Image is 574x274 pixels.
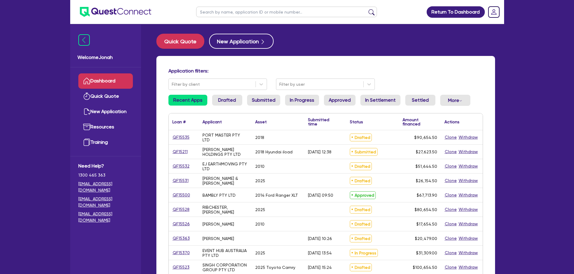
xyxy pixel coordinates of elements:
div: 2025 [255,207,265,212]
button: Withdraw [458,264,478,271]
a: QF15363 [172,235,190,242]
a: QF15500 [172,192,190,199]
button: Withdraw [458,134,478,141]
span: $20,479.00 [415,236,437,241]
div: 2025 Toyota Camry [255,265,295,270]
span: Submitted [350,148,378,156]
div: BAMBLY PTY LTD [202,193,236,198]
span: Drafted [350,263,372,271]
div: SINGH CORPORATION GROUP PTY LTD [202,263,248,272]
span: $51,644.50 [416,164,437,169]
a: Drafted [212,95,242,106]
div: Applicant [202,120,222,124]
div: Actions [444,120,460,124]
img: resources [83,123,90,131]
a: QF15535 [172,134,190,141]
div: Asset [255,120,267,124]
button: New Application [209,34,274,49]
a: Return To Dashboard [427,6,485,18]
a: Dashboard [78,73,133,89]
a: QF15526 [172,220,190,227]
span: $17,654.50 [416,222,437,226]
span: 1300 465 363 [78,172,133,178]
button: Clone [444,206,457,213]
a: QF15531 [172,177,189,184]
div: EVENT HUB AUSTRALIA PTY LTD [202,248,248,258]
span: Drafted [350,134,372,141]
a: [EMAIL_ADDRESS][DOMAIN_NAME] [78,196,133,208]
button: Clone [444,177,457,184]
img: new-application [83,108,90,115]
a: Resources [78,119,133,135]
a: QF15211 [172,148,188,155]
span: $100,654.50 [413,265,437,270]
button: Clone [444,235,457,242]
span: $67,713.90 [417,193,437,198]
a: Quick Quote [78,89,133,104]
button: Clone [444,249,457,256]
div: 2018 [255,135,264,140]
a: QF15523 [172,264,190,271]
div: 2010 [255,164,265,169]
div: 2025 [255,178,265,183]
div: Amount financed [403,118,437,126]
div: PORT MASTER PTY LTD [202,133,248,142]
div: [PERSON_NAME] [202,236,234,241]
span: Drafted [350,220,372,228]
a: QF15532 [172,163,190,170]
div: [PERSON_NAME] HOLDINGS PTY LTD [202,147,248,157]
div: [DATE] 09:50 [308,193,333,198]
a: In Settlement [360,95,400,106]
a: QF15370 [172,249,190,256]
div: Loan # [172,120,186,124]
span: Drafted [350,235,372,242]
button: Clone [444,220,457,227]
span: $26,154.50 [416,178,437,183]
a: Approved [324,95,356,106]
div: [DATE] 10:26 [308,236,332,241]
a: In Progress [285,95,319,106]
button: Clone [444,192,457,199]
span: $31,309.00 [416,251,437,255]
span: Drafted [350,206,372,214]
div: 2014 Ford Ranger XLT [255,193,298,198]
span: $90,654.50 [414,135,437,140]
div: [PERSON_NAME] & [PERSON_NAME] [202,176,248,186]
button: Withdraw [458,148,478,155]
button: Clone [444,134,457,141]
div: RIBCHESTER, [PERSON_NAME] [202,205,248,214]
span: Welcome Jonah [77,54,134,61]
button: Withdraw [458,249,478,256]
a: Dropdown toggle [486,4,502,20]
a: Submitted [247,95,280,106]
img: icon-menu-close [78,34,90,46]
div: 2025 [255,251,265,255]
button: Withdraw [458,177,478,184]
button: Dropdown toggle [440,95,470,106]
button: Withdraw [458,235,478,242]
img: quest-connect-logo-blue [80,7,151,17]
button: Quick Quote [156,34,204,49]
a: [EMAIL_ADDRESS][DOMAIN_NAME] [78,211,133,223]
img: training [83,139,90,146]
button: Withdraw [458,192,478,199]
a: Recent Apps [168,95,207,106]
a: QF15528 [172,206,190,213]
span: Approved [350,191,376,199]
a: Quick Quote [156,34,209,49]
button: Clone [444,163,457,170]
span: $27,623.50 [416,149,437,154]
a: Settled [405,95,435,106]
span: $80,654.50 [415,207,437,212]
a: Training [78,135,133,150]
div: EJ EARTHMOVING PTY LTD [202,162,248,171]
button: Withdraw [458,220,478,227]
h4: Application filters: [168,68,483,74]
div: Submitted time [308,118,337,126]
div: 2018 Hyundai iload [255,149,293,154]
div: [DATE] 15:24 [308,265,332,270]
span: In Progress [350,249,378,257]
button: Clone [444,264,457,271]
span: Need Help? [78,162,133,170]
